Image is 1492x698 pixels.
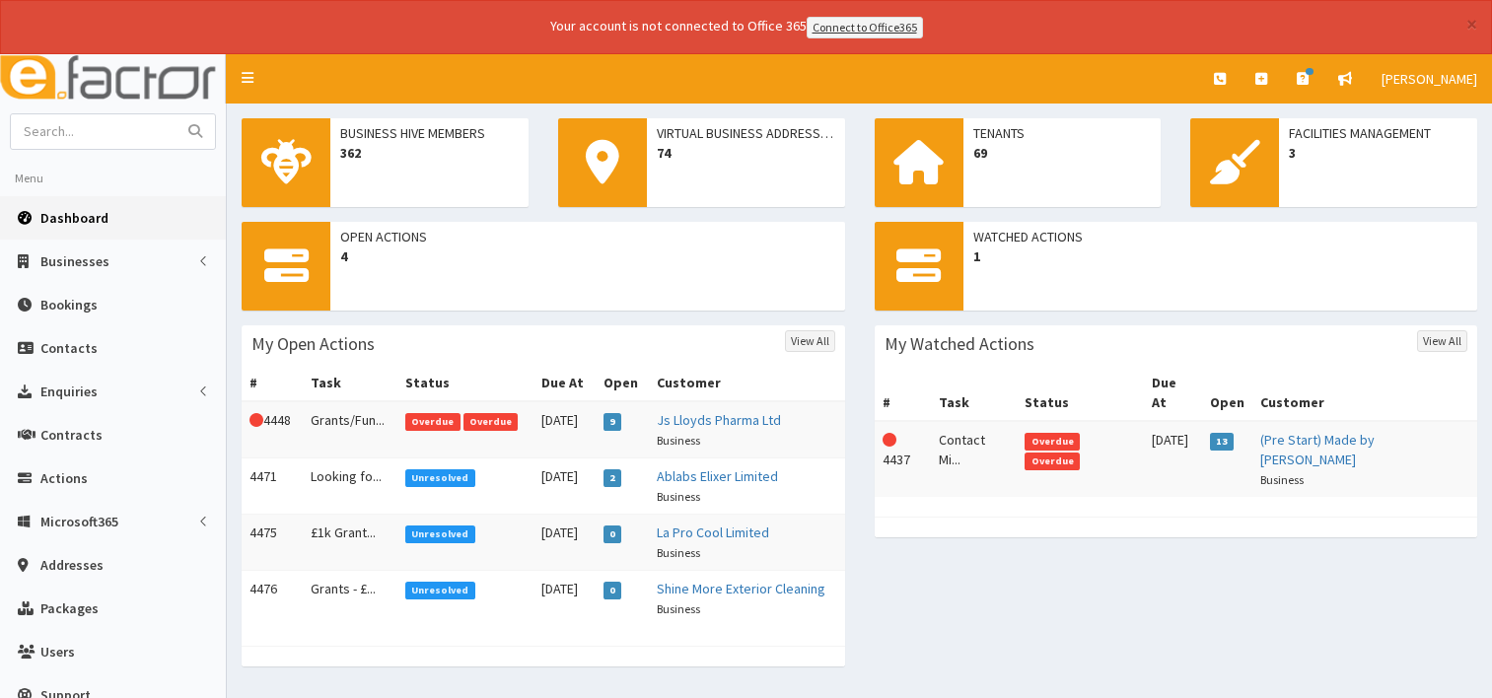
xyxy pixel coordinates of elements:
[40,469,88,487] span: Actions
[657,433,700,448] small: Business
[40,383,98,400] span: Enquiries
[1289,143,1467,163] span: 3
[1144,365,1202,421] th: Due At
[1144,421,1202,497] td: [DATE]
[533,514,596,570] td: [DATE]
[11,114,177,149] input: Search...
[657,411,781,429] a: Js Lloyds Pharma Ltd
[657,580,825,597] a: Shine More Exterior Cleaning
[883,433,896,447] i: This Action is overdue!
[40,599,99,617] span: Packages
[340,123,519,143] span: Business Hive Members
[340,227,835,246] span: Open Actions
[40,426,103,444] span: Contracts
[1202,365,1252,421] th: Open
[40,556,104,574] span: Addresses
[40,339,98,357] span: Contacts
[1466,14,1477,35] button: ×
[657,601,700,616] small: Business
[657,489,700,504] small: Business
[249,413,263,427] i: This Action is overdue!
[533,401,596,458] td: [DATE]
[657,523,769,541] a: La Pro Cool Limited
[463,413,519,431] span: Overdue
[875,421,932,497] td: 4437
[1382,70,1477,88] span: [PERSON_NAME]
[657,143,835,163] span: 74
[242,457,303,514] td: 4471
[242,570,303,626] td: 4476
[340,246,835,266] span: 4
[303,401,398,458] td: Grants/Fun...
[405,525,475,543] span: Unresolved
[604,525,622,543] span: 0
[657,467,778,485] a: Ablabs Elixer Limited
[973,143,1152,163] span: 69
[931,421,1017,497] td: Contact Mi...
[604,582,622,599] span: 0
[242,365,303,401] th: #
[303,365,398,401] th: Task
[1289,123,1467,143] span: Facilities Management
[931,365,1017,421] th: Task
[160,16,1314,38] div: Your account is not connected to Office 365
[397,365,533,401] th: Status
[40,296,98,314] span: Bookings
[649,365,845,401] th: Customer
[596,365,649,401] th: Open
[40,209,108,227] span: Dashboard
[885,335,1034,353] h3: My Watched Actions
[973,246,1468,266] span: 1
[405,582,475,599] span: Unresolved
[1017,365,1143,421] th: Status
[1260,431,1375,468] a: (Pre Start) Made by [PERSON_NAME]
[405,413,461,431] span: Overdue
[604,469,622,487] span: 2
[251,335,375,353] h3: My Open Actions
[405,469,475,487] span: Unresolved
[242,401,303,458] td: 4448
[973,123,1152,143] span: Tenants
[657,545,700,560] small: Business
[303,457,398,514] td: Looking fo...
[340,143,519,163] span: 362
[657,123,835,143] span: Virtual Business Addresses
[533,365,596,401] th: Due At
[242,514,303,570] td: 4475
[1025,453,1080,470] span: Overdue
[1025,433,1080,451] span: Overdue
[1417,330,1467,352] a: View All
[1260,472,1304,487] small: Business
[40,643,75,661] span: Users
[533,457,596,514] td: [DATE]
[40,252,109,270] span: Businesses
[807,17,923,38] a: Connect to Office365
[303,514,398,570] td: £1k Grant...
[303,570,398,626] td: Grants - £...
[533,570,596,626] td: [DATE]
[604,413,622,431] span: 9
[40,513,118,530] span: Microsoft365
[1367,54,1492,104] a: [PERSON_NAME]
[785,330,835,352] a: View All
[1210,433,1235,451] span: 13
[875,365,932,421] th: #
[973,227,1468,246] span: Watched Actions
[1252,365,1477,421] th: Customer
